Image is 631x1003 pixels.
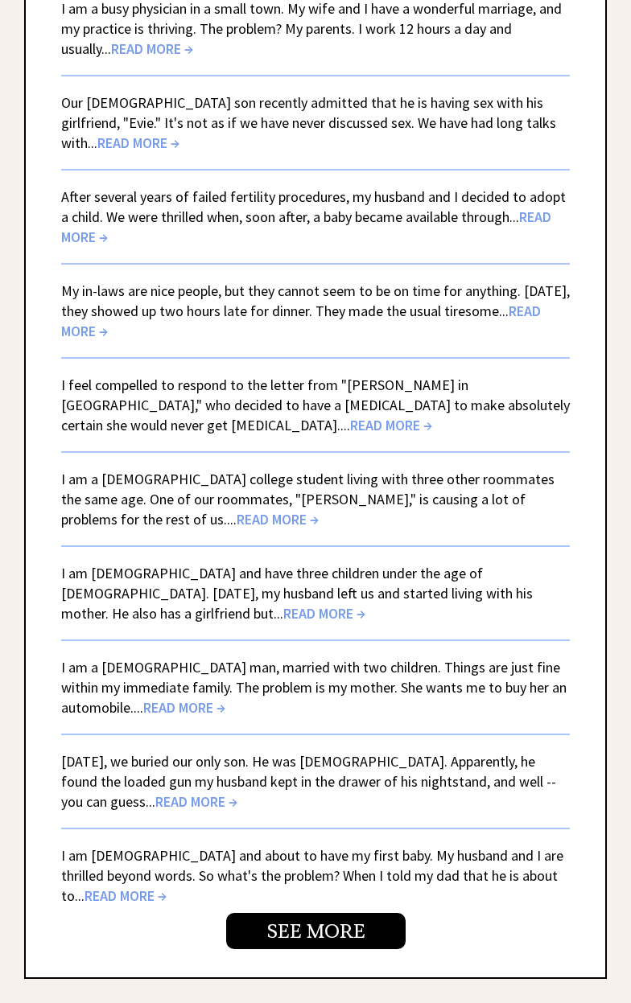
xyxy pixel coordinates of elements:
[61,658,567,717] a: I am a [DEMOGRAPHIC_DATA] man, married with two children. Things are just fine within my immediat...
[61,846,563,905] a: I am [DEMOGRAPHIC_DATA] and about to have my first baby. My husband and I are thrilled beyond wor...
[61,376,570,434] a: I feel compelled to respond to the letter from "[PERSON_NAME] in [GEOGRAPHIC_DATA]," who decided ...
[61,302,541,340] span: READ MORE →
[111,39,193,58] span: READ MORE →
[61,187,566,246] a: After several years of failed fertility procedures, my husband and I decided to adopt a child. We...
[97,134,179,152] span: READ MORE →
[61,752,556,811] a: [DATE], we buried our only son. He was [DEMOGRAPHIC_DATA]. Apparently, he found the loaded gun my...
[61,470,555,528] a: I am a [DEMOGRAPHIC_DATA] college student living with three other roommates the same age. One of ...
[61,208,551,246] span: READ MORE →
[350,416,432,434] span: READ MORE →
[237,510,319,528] span: READ MORE →
[143,698,225,717] span: READ MORE →
[61,564,533,623] a: I am [DEMOGRAPHIC_DATA] and have three children under the age of [DEMOGRAPHIC_DATA]. [DATE], my h...
[61,93,556,152] a: Our [DEMOGRAPHIC_DATA] son recently admitted that he is having sex with his girlfriend, "Evie." I...
[61,282,570,340] a: My in-laws are nice people, but they cannot seem to be on time for anything. [DATE], they showed ...
[85,886,167,905] span: READ MORE →
[155,792,237,811] span: READ MORE →
[226,913,406,949] a: SEE MORE
[283,604,365,623] span: READ MORE →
